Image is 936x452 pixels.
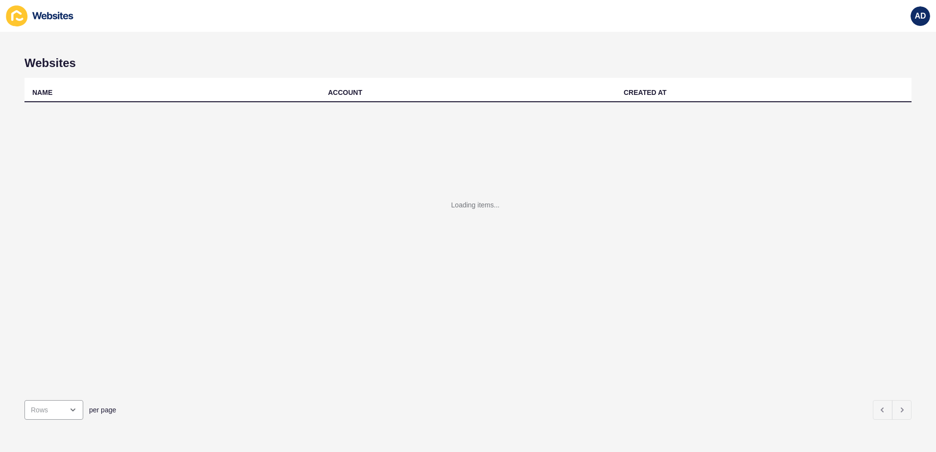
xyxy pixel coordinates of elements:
[24,56,912,70] h1: Websites
[914,11,926,21] span: AD
[32,88,52,97] div: NAME
[24,400,83,420] div: open menu
[624,88,667,97] div: CREATED AT
[451,200,500,210] div: Loading items...
[328,88,362,97] div: ACCOUNT
[89,405,116,415] span: per page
